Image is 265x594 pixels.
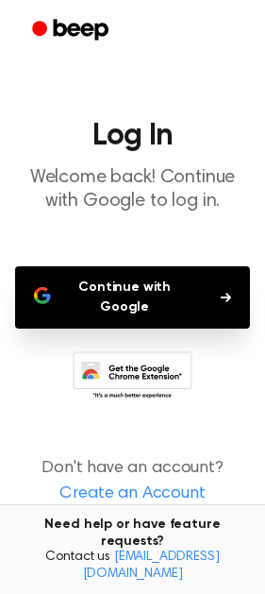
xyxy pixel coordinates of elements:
a: [EMAIL_ADDRESS][DOMAIN_NAME] [83,551,220,581]
button: Continue with Google [15,266,250,329]
span: Contact us [11,550,254,583]
a: Create an Account [19,482,246,507]
p: Don't have an account? [15,456,250,507]
h1: Log In [15,121,250,151]
p: Welcome back! Continue with Google to log in. [15,166,250,213]
a: Beep [19,12,125,49]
